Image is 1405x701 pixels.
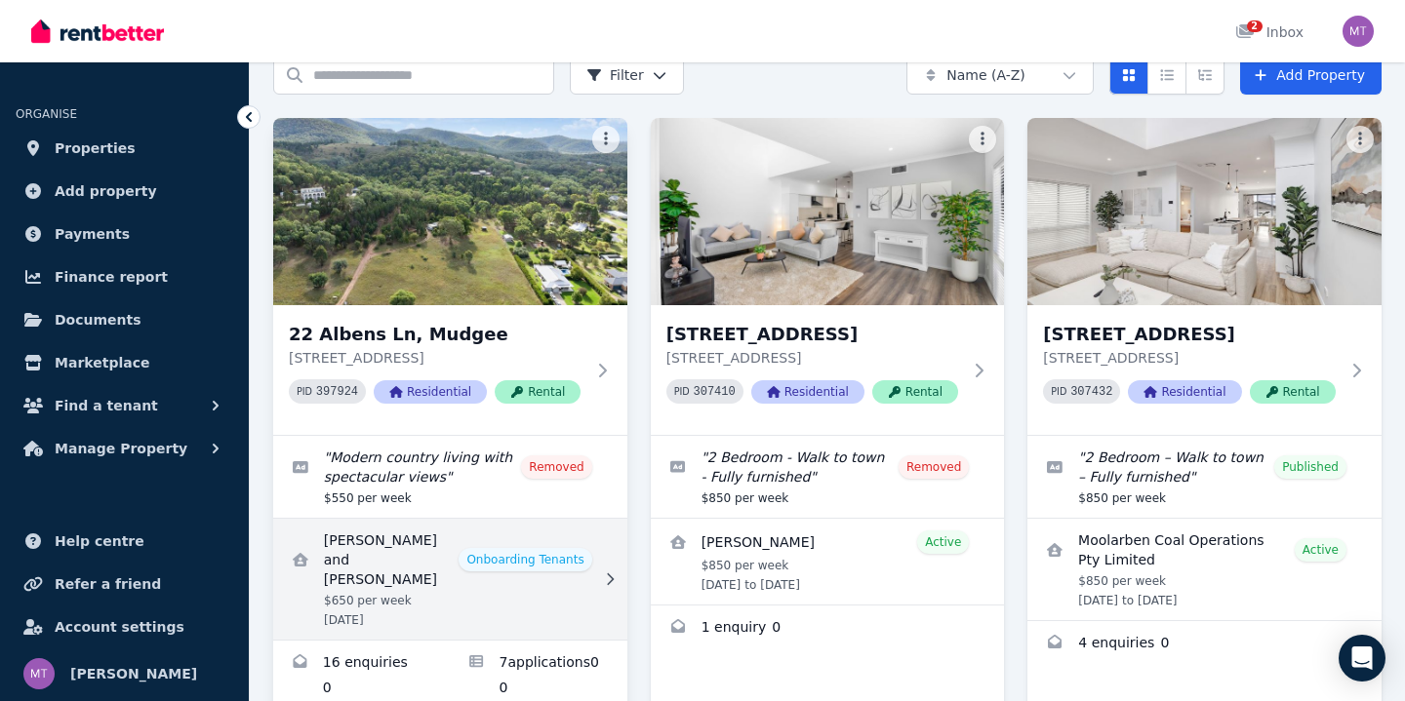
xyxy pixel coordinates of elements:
[55,394,158,417] span: Find a tenant
[1240,56,1382,95] a: Add Property
[297,386,312,397] small: PID
[651,118,1005,435] a: 122 Market Street, Mudgee[STREET_ADDRESS][STREET_ADDRESS]PID 307410ResidentialRental
[1343,16,1374,47] img: Matt Teague
[1070,385,1112,399] code: 307432
[289,348,584,368] p: [STREET_ADDRESS]
[1027,118,1382,305] img: 122A Market Street, Mudgee
[1250,380,1336,404] span: Rental
[694,385,736,399] code: 307410
[1043,348,1339,368] p: [STREET_ADDRESS]
[1109,56,1224,95] div: View options
[1147,56,1186,95] button: Compact list view
[1109,56,1148,95] button: Card view
[16,565,233,604] a: Refer a friend
[55,222,130,246] span: Payments
[55,529,144,553] span: Help centre
[16,343,233,382] a: Marketplace
[1128,380,1241,404] span: Residential
[1043,321,1339,348] h3: [STREET_ADDRESS]
[16,214,233,253] a: Payments
[16,107,77,121] span: ORGANISE
[55,179,157,203] span: Add property
[55,572,161,596] span: Refer a friend
[273,118,627,435] a: 22 Albens Ln, Mudgee22 Albens Ln, Mudgee[STREET_ADDRESS]PID 397924ResidentialRental
[316,385,358,399] code: 397924
[16,386,233,425] button: Find a tenant
[592,126,620,153] button: More options
[55,437,187,460] span: Manage Property
[23,658,55,689] img: Matt Teague
[16,429,233,468] button: Manage Property
[651,519,1005,604] a: View details for Toby Simkin
[1247,20,1263,32] span: 2
[16,300,233,339] a: Documents
[1339,635,1385,682] div: Open Intercom Messenger
[570,56,684,95] button: Filter
[16,607,233,646] a: Account settings
[651,436,1005,518] a: Edit listing: 2 Bedroom - Walk to town - Fully furnished
[1027,621,1382,668] a: Enquiries for 122A Market Street, Mudgee
[906,56,1094,95] button: Name (A-Z)
[969,126,996,153] button: More options
[55,136,136,160] span: Properties
[31,17,164,46] img: RentBetter
[674,386,690,397] small: PID
[1027,118,1382,435] a: 122A Market Street, Mudgee[STREET_ADDRESS][STREET_ADDRESS]PID 307432ResidentialRental
[872,380,958,404] span: Rental
[1185,56,1224,95] button: Expanded list view
[55,351,149,374] span: Marketplace
[16,257,233,296] a: Finance report
[751,380,864,404] span: Residential
[1027,519,1382,620] a: View details for Moolarben Coal Operations Pty Limited
[1346,126,1374,153] button: More options
[289,321,584,348] h3: 22 Albens Ln, Mudgee
[651,118,1005,305] img: 122 Market Street, Mudgee
[16,129,233,168] a: Properties
[586,65,644,85] span: Filter
[273,118,627,305] img: 22 Albens Ln, Mudgee
[55,265,168,289] span: Finance report
[1027,436,1382,518] a: Edit listing: 2 Bedroom – Walk to town – Fully furnished
[946,65,1025,85] span: Name (A-Z)
[55,615,184,639] span: Account settings
[55,308,141,331] span: Documents
[273,436,627,518] a: Edit listing: Modern country living with spectacular views
[651,605,1005,652] a: Enquiries for 122 Market Street, Mudgee
[374,380,487,404] span: Residential
[666,321,962,348] h3: [STREET_ADDRESS]
[70,662,197,685] span: [PERSON_NAME]
[666,348,962,368] p: [STREET_ADDRESS]
[16,522,233,561] a: Help centre
[1235,22,1304,42] div: Inbox
[1051,386,1066,397] small: PID
[495,380,581,404] span: Rental
[273,519,627,640] a: View details for Sasha and Floyd Carbone
[16,172,233,211] a: Add property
